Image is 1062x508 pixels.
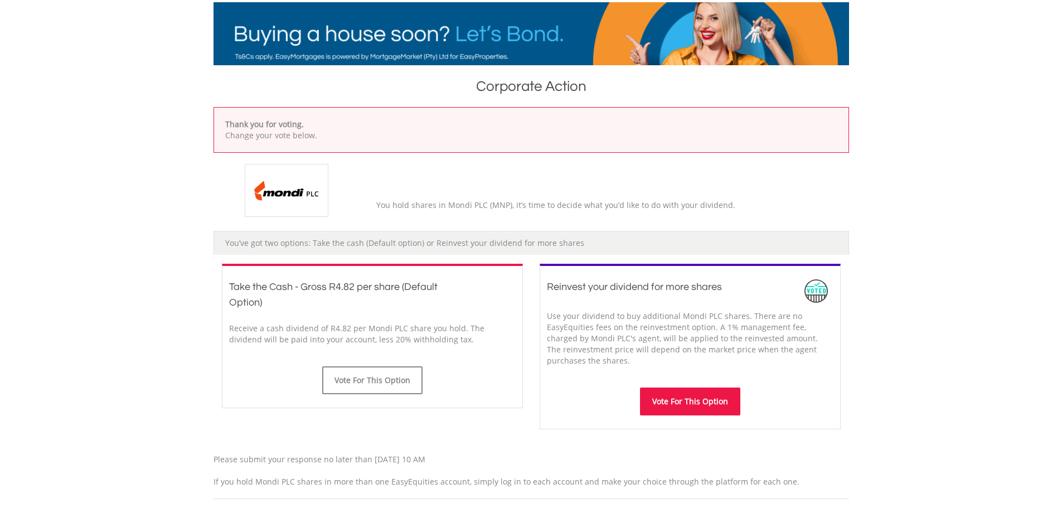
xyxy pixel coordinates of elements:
span: You hold shares in Mondi PLC (MNP), it’s time to decide what you’d like to do with your dividend. [376,200,735,210]
span: Reinvest your dividend for more shares [547,282,722,292]
span: Use your dividend to buy additional Mondi PLC shares. There are no EasyEquities fees on the reinv... [547,311,818,366]
p: Change your vote below. [225,130,837,141]
span: Receive a cash dividend of R4.82 per Mondi PLC share you hold. The dividend will be paid into you... [229,323,484,345]
b: Thank you for voting. [225,119,304,129]
button: Vote For This Option [322,366,423,394]
img: EQU.ZA.MNP.png [245,164,328,217]
span: Please submit your response no later than [DATE] 10 AM If you hold Mondi PLC shares in more than ... [214,454,799,487]
button: Vote For This Option [640,388,740,415]
span: Take the Cash - Gross R4.82 per share (Default Option) [229,282,438,308]
img: EasyMortage Promotion Banner [214,2,849,65]
span: You’ve got two options: Take the cash (Default option) or Reinvest your dividend for more shares [225,238,584,248]
h1: Corporate Action [214,76,849,101]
